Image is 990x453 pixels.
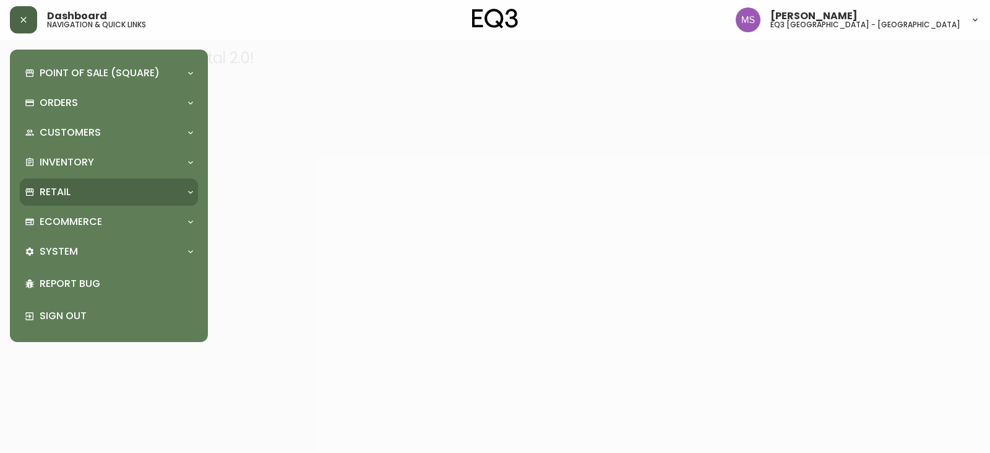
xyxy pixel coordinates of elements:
p: Customers [40,126,101,139]
img: 1b6e43211f6f3cc0b0729c9049b8e7af [736,7,760,32]
p: Inventory [40,156,94,169]
p: System [40,245,78,258]
img: logo [472,9,518,29]
div: Ecommerce [20,208,198,235]
div: Orders [20,89,198,117]
p: Sign Out [40,309,193,323]
h5: navigation & quick links [47,21,146,29]
div: Retail [20,178,198,206]
p: Point of Sale (Square) [40,66,160,80]
div: System [20,238,198,265]
div: Point of Sale (Square) [20,59,198,87]
span: Dashboard [47,11,107,21]
p: Ecommerce [40,215,102,229]
h5: eq3 [GEOGRAPHIC_DATA] - [GEOGRAPHIC_DATA] [770,21,960,29]
p: Orders [40,96,78,110]
div: Sign Out [20,300,198,332]
p: Report Bug [40,277,193,291]
div: Customers [20,119,198,146]
div: Report Bug [20,268,198,300]
div: Inventory [20,149,198,176]
span: [PERSON_NAME] [770,11,858,21]
p: Retail [40,185,71,199]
